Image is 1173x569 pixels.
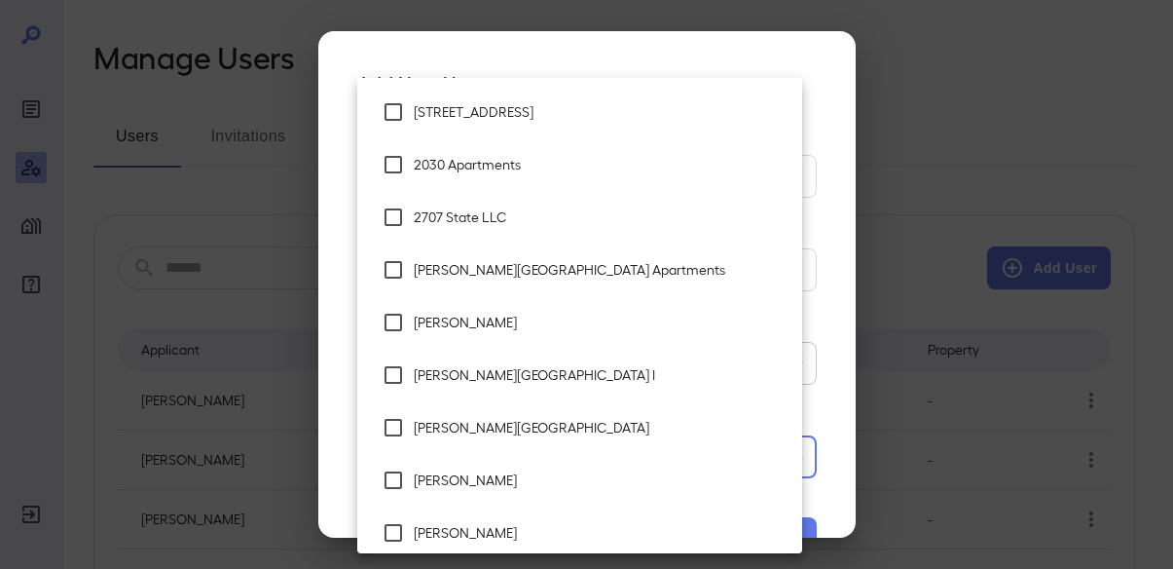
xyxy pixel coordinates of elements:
span: [PERSON_NAME] [414,523,787,543]
span: 2707 State LLC [414,208,787,227]
span: [PERSON_NAME][GEOGRAPHIC_DATA] Apartments [414,260,787,280]
span: [STREET_ADDRESS] [414,102,787,122]
span: [PERSON_NAME] [414,313,787,332]
span: 2030 Apartments [414,155,787,174]
span: [PERSON_NAME][GEOGRAPHIC_DATA] [414,418,787,437]
span: [PERSON_NAME][GEOGRAPHIC_DATA] I [414,365,787,385]
span: [PERSON_NAME] [414,471,787,490]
